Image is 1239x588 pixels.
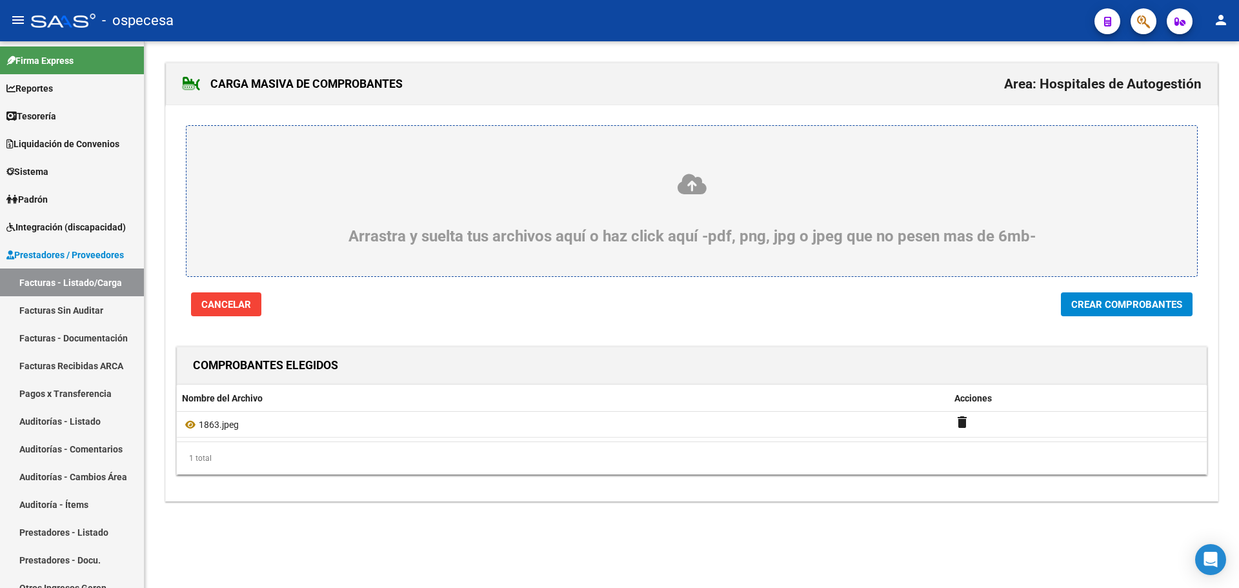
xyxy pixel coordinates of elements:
span: Cancelar [201,299,251,310]
span: Padrón [6,192,48,207]
mat-icon: person [1213,12,1229,28]
span: 1863.jpeg [199,420,239,430]
div: 1 total [177,442,1207,474]
span: Nombre del Archivo [182,393,263,403]
span: Reportes [6,81,53,96]
datatable-header-cell: Acciones [949,385,1207,412]
span: Sistema [6,165,48,179]
h2: Area: Hospitales de Autogestión [1004,72,1202,96]
span: - ospecesa [102,6,174,35]
span: Firma Express [6,54,74,68]
span: Tesorería [6,109,56,123]
span: Liquidación de Convenios [6,137,119,151]
span: Prestadores / Proveedores [6,248,124,262]
h1: COMPROBANTES ELEGIDOS [193,355,338,376]
button: Cancelar [191,292,261,316]
div: Arrastra y suelta tus archivos aquí o haz click aquí -pdf, png, jpg o jpeg que no pesen mas de 6mb- [217,172,1166,245]
button: Crear Comprobantes [1061,292,1193,316]
h1: CARGA MASIVA DE COMPROBANTES [182,74,403,94]
span: Crear Comprobantes [1071,299,1182,310]
mat-icon: delete [954,414,970,430]
mat-icon: menu [10,12,26,28]
span: Acciones [954,393,992,403]
div: Open Intercom Messenger [1195,544,1226,575]
span: Integración (discapacidad) [6,220,126,234]
datatable-header-cell: Nombre del Archivo [177,385,949,412]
